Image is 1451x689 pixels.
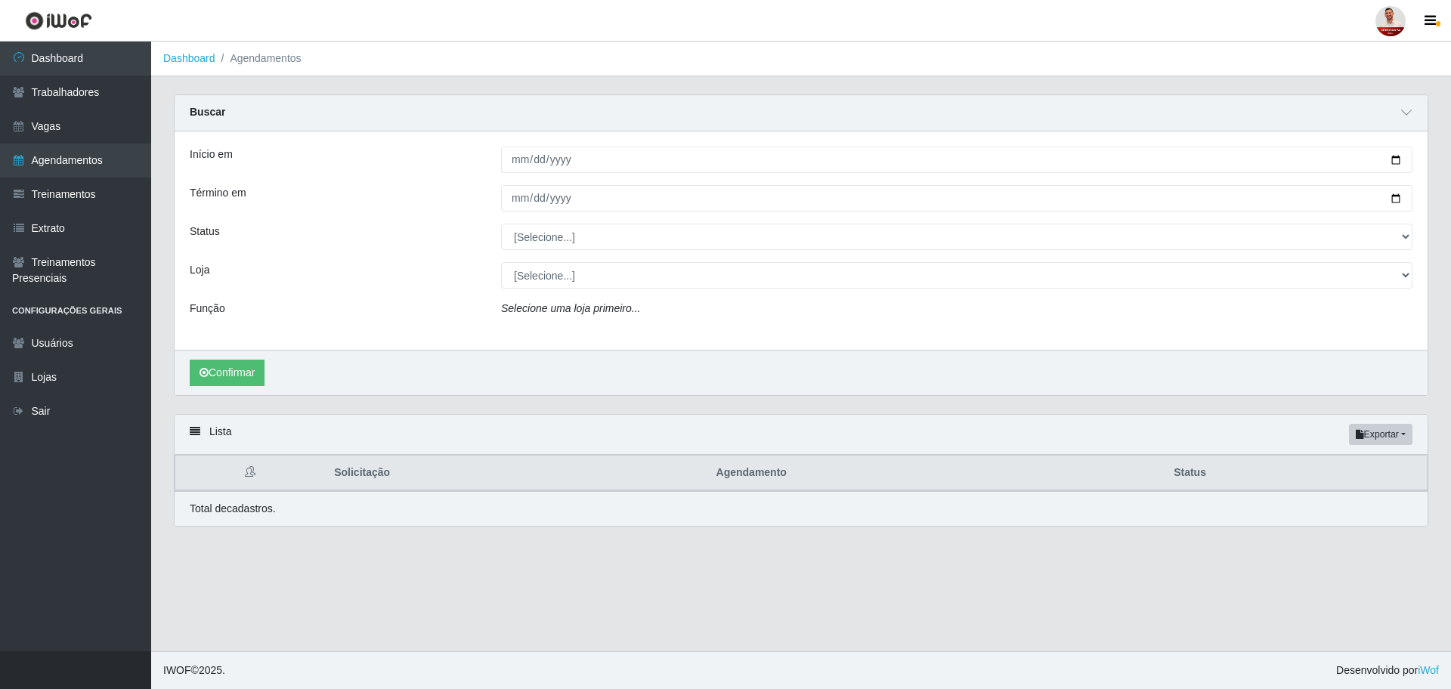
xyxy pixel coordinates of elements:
nav: breadcrumb [151,42,1451,76]
img: CoreUI Logo [25,11,92,30]
button: Exportar [1349,424,1412,445]
th: Agendamento [707,456,1165,491]
label: Status [190,224,220,239]
th: Status [1165,456,1427,491]
th: Solicitação [325,456,707,491]
p: Total de cadastros. [190,501,276,517]
i: Selecione uma loja primeiro... [501,302,640,314]
button: Confirmar [190,360,265,386]
a: Dashboard [163,52,215,64]
span: IWOF [163,664,191,676]
span: Desenvolvido por [1336,663,1439,678]
span: © 2025 . [163,663,225,678]
strong: Buscar [190,106,225,118]
label: Função [190,301,225,317]
input: 00/00/0000 [501,185,1412,212]
label: Início em [190,147,233,162]
div: Lista [175,415,1428,455]
label: Loja [190,262,209,278]
a: iWof [1418,664,1439,676]
label: Término em [190,185,246,201]
input: 00/00/0000 [501,147,1412,173]
li: Agendamentos [215,51,302,66]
